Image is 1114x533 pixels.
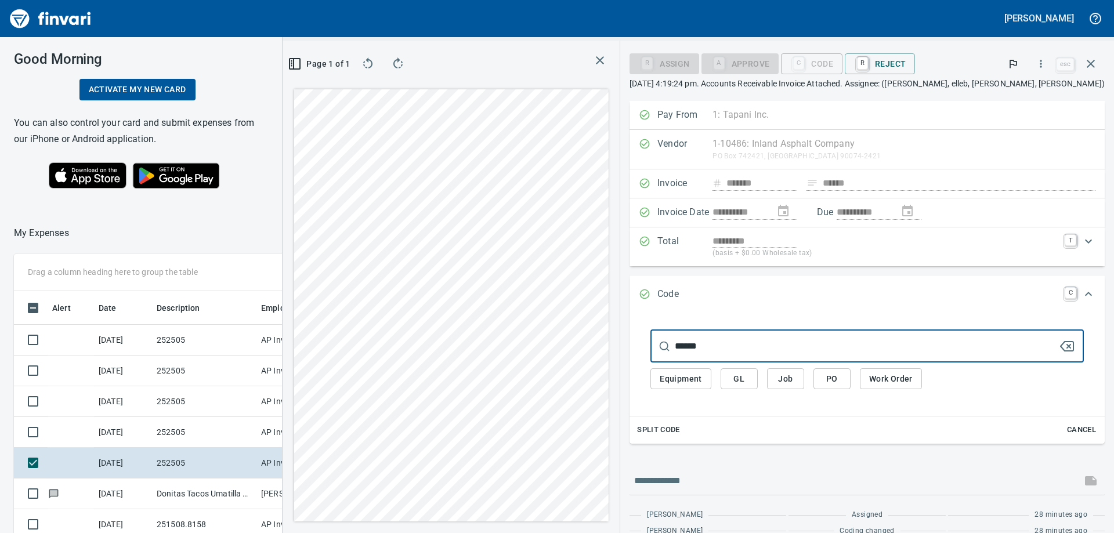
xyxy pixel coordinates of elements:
button: Job [767,368,804,390]
a: T [1065,234,1076,246]
span: Reject [854,54,906,74]
td: [DATE] [94,478,152,509]
span: PO [823,372,841,386]
h3: Good Morning [14,51,261,67]
span: Alert [52,301,71,315]
span: Work Order [869,372,913,386]
button: GL [721,368,758,390]
img: Get it on Google Play [126,157,226,195]
button: More [1028,51,1054,77]
button: Page 1 of 1 [292,53,349,74]
a: Activate my new card [79,79,196,100]
span: Close invoice [1054,50,1105,78]
span: Description [157,301,215,315]
td: [DATE] [94,448,152,478]
button: [PERSON_NAME] [1001,9,1077,27]
p: Total [657,234,712,259]
div: Assign [630,58,699,68]
span: Description [157,301,200,315]
span: Alert [52,301,86,315]
p: Online allowed [280,142,534,153]
p: My Expenses [14,226,69,240]
td: 252505 [152,448,256,478]
td: [DATE] [94,386,152,417]
span: Job [776,372,795,386]
div: Expand [630,227,1105,266]
h5: [PERSON_NAME] [1004,12,1074,24]
div: Code [781,58,842,68]
button: Work Order [860,368,922,390]
span: Activate my new card [89,82,186,97]
span: Cancel [1066,423,1097,437]
span: Employee [261,301,313,315]
div: Expand [630,275,1105,314]
div: Coding Required [701,58,779,68]
td: 252505 [152,417,256,448]
td: AP Invoices [256,417,343,448]
td: 252505 [152,356,256,386]
button: RReject [845,53,915,74]
td: AP Invoices [256,448,343,478]
h6: You can also control your card and submit expenses from our iPhone or Android application. [14,115,261,147]
td: AP Invoices [256,386,343,417]
span: Has messages [48,490,60,497]
button: Flag [1000,51,1026,77]
span: Employee [261,301,298,315]
td: 252505 [152,325,256,356]
button: Equipment [650,368,711,390]
a: R [857,57,868,70]
span: Split Code [637,423,680,437]
p: (basis + $0.00 Wholesale tax) [712,248,1058,259]
img: Download on the App Store [49,162,126,188]
img: Finvari [7,5,94,32]
button: Split Code [634,421,683,439]
td: [DATE] [94,325,152,356]
a: C [1065,287,1076,299]
span: [PERSON_NAME] [647,509,703,521]
span: Equipment [660,372,702,386]
button: PO [813,368,851,390]
a: esc [1057,58,1074,71]
td: 252505 [152,386,256,417]
nav: breadcrumb [14,226,69,240]
button: Cancel [1063,421,1100,439]
div: Expand [630,314,1105,444]
td: AP Invoices [256,356,343,386]
span: GL [730,372,748,386]
span: This records your message into the invoice and notifies anyone mentioned [1077,467,1105,495]
td: [PERSON_NAME] [256,478,343,509]
p: Code [657,287,712,302]
p: Drag a column heading here to group the table [28,266,198,278]
td: Donitas Tacos Umatilla OR [152,478,256,509]
span: Assigned [852,509,882,521]
td: AP Invoices [256,325,343,356]
span: Date [99,301,132,315]
span: Page 1 of 1 [296,57,345,71]
td: [DATE] [94,417,152,448]
span: 28 minutes ago [1035,509,1087,521]
td: [DATE] [94,356,152,386]
p: [DATE] 4:19:24 pm. Accounts Receivable Invoice Attached. Assignee: ([PERSON_NAME], elleb, [PERSON... [630,78,1105,89]
span: Date [99,301,117,315]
